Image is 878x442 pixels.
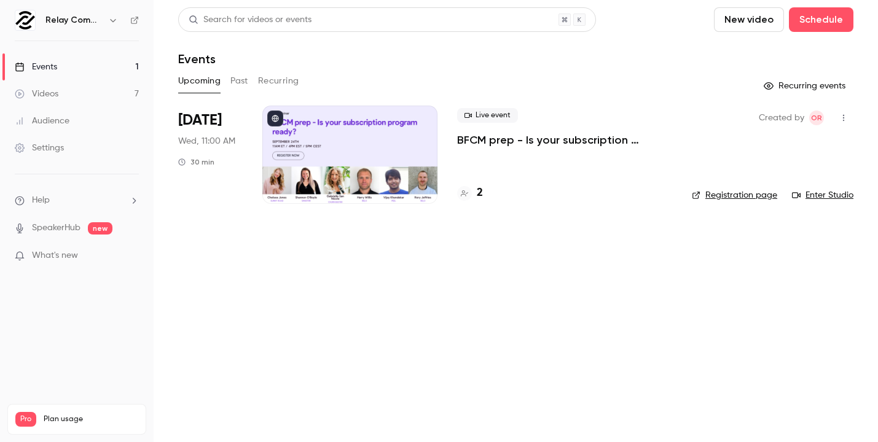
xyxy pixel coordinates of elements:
span: Wed, 11:00 AM [178,135,235,147]
button: Schedule [789,7,853,32]
a: 2 [457,185,483,201]
a: BFCM prep - Is your subscription program ready? [457,133,672,147]
button: Recurring events [758,76,853,96]
div: Videos [15,88,58,100]
span: Created by [759,110,804,125]
h6: Relay Commerce [45,14,103,26]
li: help-dropdown-opener [15,194,139,207]
div: Audience [15,115,69,127]
div: Search for videos or events [189,14,312,26]
button: Recurring [258,71,299,91]
button: New video [714,7,784,32]
div: Settings [15,142,64,154]
span: What's new [32,249,78,262]
button: Upcoming [178,71,221,91]
span: OR [811,110,822,125]
span: Help [32,194,50,207]
span: Plan usage [44,414,138,424]
span: Olivia Ragni [809,110,824,125]
span: new [88,222,112,235]
img: Relay Commerce [15,10,35,30]
button: Past [230,71,248,91]
span: Live event [457,108,518,123]
span: Pro [15,412,36,427]
h4: 2 [477,185,483,201]
span: [DATE] [178,110,222,130]
div: Events [15,61,57,73]
a: Registration page [692,189,777,201]
div: Sep 24 Wed, 5:00 PM (Europe/Madrid) [178,106,243,204]
h1: Events [178,52,216,66]
iframe: Noticeable Trigger [124,250,139,262]
a: SpeakerHub [32,222,80,235]
div: 30 min [178,157,214,167]
a: Enter Studio [792,189,853,201]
